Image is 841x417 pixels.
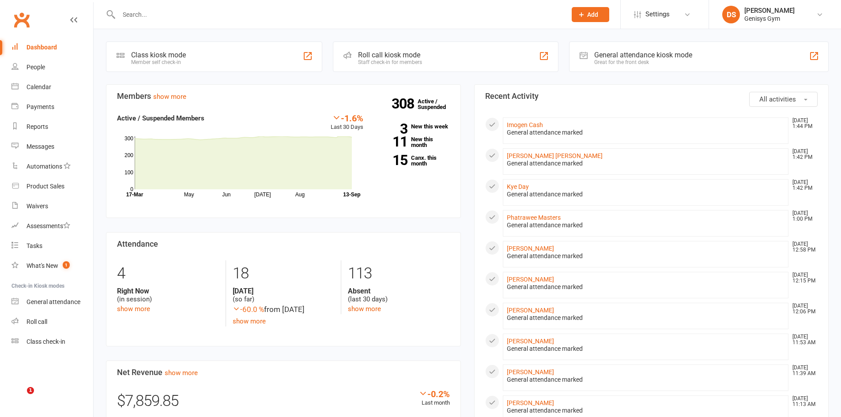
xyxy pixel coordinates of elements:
strong: Right Now [117,287,219,295]
div: Great for the front desk [594,59,692,65]
div: Genisys Gym [744,15,795,23]
time: [DATE] 11:53 AM [788,334,817,346]
div: 18 [233,260,334,287]
div: Waivers [26,203,48,210]
a: 3New this week [377,124,450,129]
div: Calendar [26,83,51,90]
a: [PERSON_NAME] [507,307,554,314]
time: [DATE] 11:39 AM [788,365,817,376]
div: Payments [26,103,54,110]
a: [PERSON_NAME] [507,368,554,376]
span: 1 [27,387,34,394]
div: What's New [26,262,58,269]
a: Imogen Cash [507,121,543,128]
div: Messages [26,143,54,150]
button: All activities [749,92,818,107]
a: 15Canx. this month [377,155,450,166]
a: show more [348,305,381,313]
div: Last month [419,389,450,408]
a: [PERSON_NAME] [507,338,554,345]
div: 4 [117,260,219,287]
a: Dashboard [11,38,93,57]
div: [PERSON_NAME] [744,7,795,15]
div: General attendance marked [507,160,785,167]
a: People [11,57,93,77]
strong: 3 [377,122,407,135]
a: Reports [11,117,93,137]
div: (last 30 days) [348,287,449,304]
a: [PERSON_NAME] [PERSON_NAME] [507,152,603,159]
div: Assessments [26,222,70,229]
h3: Recent Activity [485,92,818,101]
a: 11New this month [377,136,450,148]
div: -0.2% [419,389,450,398]
div: General attendance marked [507,376,785,383]
a: Calendar [11,77,93,97]
div: Dashboard [26,44,57,51]
div: People [26,64,45,71]
time: [DATE] 12:06 PM [788,303,817,315]
a: 308Active / Suspended [418,92,456,116]
a: show more [233,317,266,325]
div: General attendance [26,298,80,305]
div: Reports [26,123,48,130]
span: Settings [645,4,670,24]
span: -60.0 % [233,305,264,314]
div: DS [722,6,740,23]
h3: Attendance [117,240,450,248]
div: General attendance marked [507,314,785,322]
div: General attendance marked [507,191,785,198]
div: General attendance kiosk mode [594,51,692,59]
a: Waivers [11,196,93,216]
a: Automations [11,157,93,177]
span: 1 [63,261,70,269]
a: Assessments [11,216,93,236]
a: General attendance kiosk mode [11,292,93,312]
div: General attendance marked [507,345,785,353]
a: Payments [11,97,93,117]
a: What's New1 [11,256,93,276]
div: 113 [348,260,449,287]
span: All activities [759,95,796,103]
div: General attendance marked [507,407,785,414]
time: [DATE] 1:42 PM [788,149,817,160]
button: Add [572,7,609,22]
strong: 308 [392,97,418,110]
a: show more [153,93,186,101]
strong: 11 [377,135,407,148]
div: General attendance marked [507,283,785,291]
strong: Absent [348,287,449,295]
a: Roll call [11,312,93,332]
div: Staff check-in for members [358,59,422,65]
a: Class kiosk mode [11,332,93,352]
strong: 15 [377,154,407,167]
div: Roll call kiosk mode [358,51,422,59]
time: [DATE] 12:15 PM [788,272,817,284]
div: Class check-in [26,338,65,345]
div: from [DATE] [233,304,334,316]
div: -1.6% [331,113,363,123]
a: [PERSON_NAME] [507,276,554,283]
div: Product Sales [26,183,64,190]
a: Tasks [11,236,93,256]
div: General attendance marked [507,252,785,260]
div: Tasks [26,242,42,249]
div: Class kiosk mode [131,51,186,59]
a: show more [117,305,150,313]
time: [DATE] 11:13 AM [788,396,817,407]
time: [DATE] 1:00 PM [788,210,817,222]
div: General attendance marked [507,129,785,136]
span: Add [587,11,598,18]
iframe: Intercom live chat [9,387,30,408]
a: [PERSON_NAME] [507,399,554,406]
h3: Net Revenue [117,368,450,377]
div: Roll call [26,318,47,325]
div: (in session) [117,287,219,304]
div: Last 30 Days [331,113,363,132]
a: Clubworx [11,9,33,31]
time: [DATE] 1:44 PM [788,118,817,129]
a: Kye Day [507,183,529,190]
a: Phatrawee Masters [507,214,561,221]
div: (so far) [233,287,334,304]
a: [PERSON_NAME] [507,245,554,252]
